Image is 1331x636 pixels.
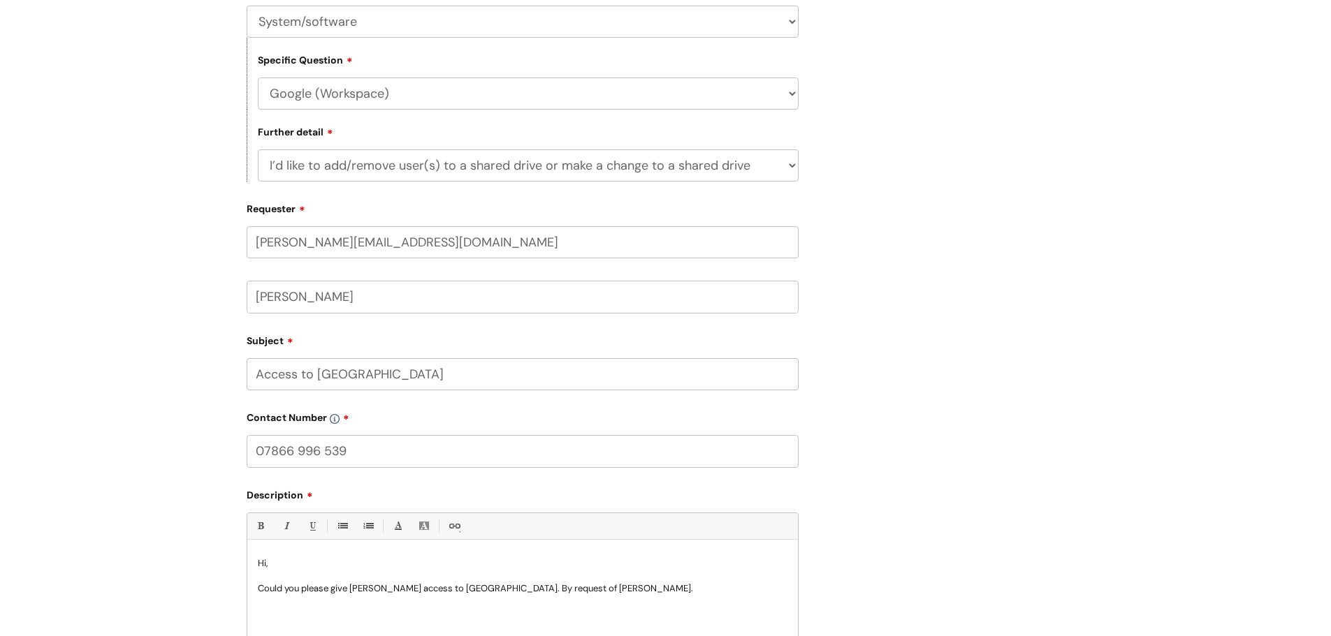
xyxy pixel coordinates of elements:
a: Link [445,517,463,535]
a: Back Color [415,517,432,535]
label: Contact Number [247,407,799,424]
label: Requester [247,198,799,215]
input: Your Name [247,281,799,313]
label: Description [247,485,799,501]
label: Specific Question [258,52,353,66]
a: Bold (Ctrl-B) [252,517,269,535]
a: 1. Ordered List (Ctrl-Shift-8) [359,517,377,535]
p: Hi, [258,557,787,570]
p: Could you please give [PERSON_NAME] access to [GEOGRAPHIC_DATA]. By request of [PERSON_NAME]. [258,582,787,595]
input: Email [247,226,799,258]
label: Further detail [258,124,333,138]
a: • Unordered List (Ctrl-Shift-7) [333,517,351,535]
img: info-icon.svg [330,414,340,424]
a: Underline(Ctrl-U) [303,517,321,535]
a: Italic (Ctrl-I) [277,517,295,535]
a: Font Color [389,517,407,535]
label: Subject [247,330,799,347]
